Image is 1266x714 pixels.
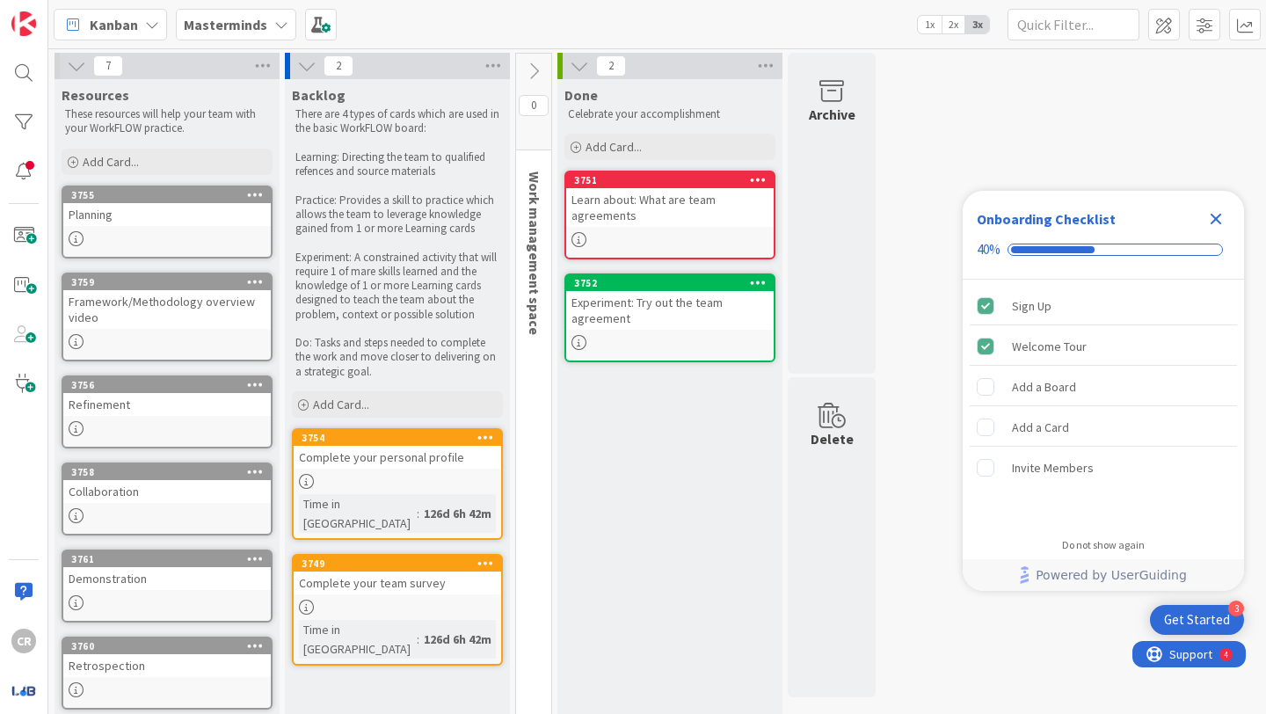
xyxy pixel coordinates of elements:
div: Do not show again [1062,538,1145,552]
div: 3 [1228,601,1244,616]
span: 2 [324,55,353,76]
span: 7 [93,55,123,76]
div: Add a Board [1012,376,1076,397]
div: 3760 [63,638,271,654]
div: 3756Refinement [63,377,271,416]
div: Close Checklist [1202,205,1230,233]
span: 2 [596,55,626,76]
div: 3758Collaboration [63,464,271,503]
div: Invite Members is incomplete. [970,448,1237,487]
span: Support [37,3,80,24]
div: 126d 6h 42m [419,630,496,649]
div: 3751 [566,172,774,188]
div: CR [11,629,36,653]
input: Quick Filter... [1008,9,1139,40]
div: 126d 6h 42m [419,504,496,523]
div: 3756 [71,379,271,391]
div: 3761 [63,551,271,567]
div: 3751 [574,174,774,186]
a: 3749Complete your team surveyTime in [GEOGRAPHIC_DATA]:126d 6h 42m [292,554,503,666]
p: There are 4 types of cards which are used in the basic WorkFLOW board: [295,107,499,136]
span: Powered by UserGuiding [1036,565,1187,586]
span: 2x [942,16,965,33]
div: 3749 [302,557,501,570]
span: Backlog [292,86,346,104]
div: 3749Complete your team survey [294,556,501,594]
p: Learning: Directing the team to qualified refences and source materials [295,150,499,179]
div: 3761 [71,553,271,565]
b: Masterminds [184,16,267,33]
div: 3759 [71,276,271,288]
span: Kanban [90,14,138,35]
div: Time in [GEOGRAPHIC_DATA] [299,620,417,659]
div: Delete [811,428,854,449]
div: 3752 [574,277,774,289]
p: Experiment: A constrained activity that will require 1 of mare skills learned and the knowledge o... [295,251,499,322]
div: Add a Card [1012,417,1069,438]
span: Resources [62,86,129,104]
div: 3760Retrospection [63,638,271,677]
span: 0 [519,95,549,116]
div: Retrospection [63,654,271,677]
div: Invite Members [1012,457,1094,478]
span: : [417,504,419,523]
div: Welcome Tour [1012,336,1087,357]
span: Add Card... [586,139,642,155]
span: 3x [965,16,989,33]
div: Sign Up is complete. [970,287,1237,325]
div: Complete your personal profile [294,446,501,469]
div: 3755 [71,189,271,201]
div: 3752 [566,275,774,291]
div: 3759Framework/Methodology overview video [63,274,271,329]
div: Checklist items [963,280,1244,527]
span: Work management space [526,171,543,335]
div: Welcome Tour is complete. [970,327,1237,366]
div: Open Get Started checklist, remaining modules: 3 [1150,605,1244,635]
a: Powered by UserGuiding [971,559,1235,591]
div: Get Started [1164,611,1230,629]
div: Refinement [63,393,271,416]
span: Add Card... [313,397,369,412]
div: Checklist progress: 40% [977,242,1230,258]
a: 3751Learn about: What are team agreements [564,171,775,259]
img: Visit kanbanzone.com [11,11,36,36]
span: 1x [918,16,942,33]
div: Demonstration [63,567,271,590]
a: 3759Framework/Methodology overview video [62,273,273,361]
p: Practice: Provides a skill to practice which allows the team to leverage knowledge gained from 1 ... [295,193,499,237]
a: 3760Retrospection [62,637,273,710]
div: 3752Experiment: Try out the team agreement [566,275,774,330]
a: 3756Refinement [62,375,273,448]
div: 3758 [71,466,271,478]
div: 3754 [302,432,501,444]
a: 3758Collaboration [62,463,273,535]
div: Archive [809,104,855,125]
p: Do: Tasks and steps needed to complete the work and move closer to delivering on a strategic goal. [295,336,499,379]
div: Onboarding Checklist [977,208,1116,229]
span: Add Card... [83,154,139,170]
div: Framework/Methodology overview video [63,290,271,329]
div: Sign Up [1012,295,1051,317]
div: 3759 [63,274,271,290]
div: 3751Learn about: What are team agreements [566,172,774,227]
div: 3756 [63,377,271,393]
div: 3761Demonstration [63,551,271,590]
a: 3755Planning [62,186,273,259]
div: 40% [977,242,1000,258]
div: Experiment: Try out the team agreement [566,291,774,330]
div: Planning [63,203,271,226]
a: 3761Demonstration [62,550,273,623]
p: Celebrate your accomplishment [568,107,772,121]
div: 3758 [63,464,271,480]
div: 3760 [71,640,271,652]
div: Collaboration [63,480,271,503]
div: 3754 [294,430,501,446]
span: Done [564,86,598,104]
span: : [417,630,419,649]
div: Footer [963,559,1244,591]
div: 3754Complete your personal profile [294,430,501,469]
div: Checklist Container [963,191,1244,591]
div: Add a Card is incomplete. [970,408,1237,447]
div: Time in [GEOGRAPHIC_DATA] [299,494,417,533]
a: 3752Experiment: Try out the team agreement [564,273,775,362]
